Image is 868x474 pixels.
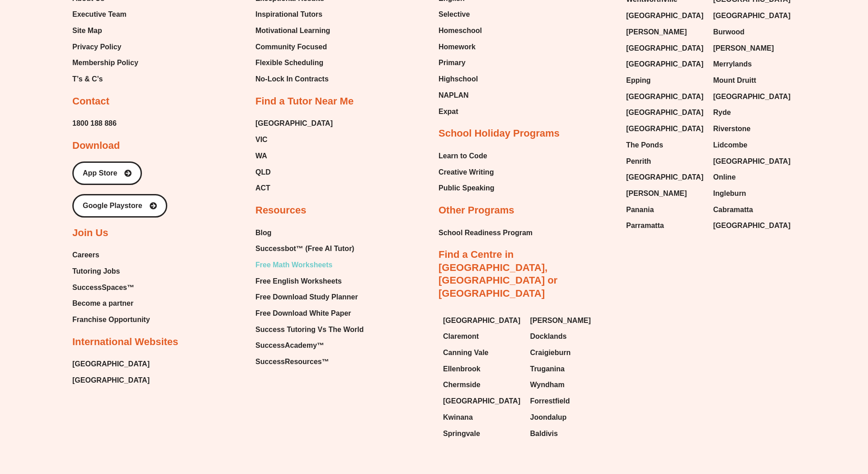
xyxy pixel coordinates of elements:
a: Membership Policy [72,56,138,70]
span: Tutoring Jobs [72,265,120,278]
a: Free English Worksheets [255,275,363,288]
a: Parramatta [626,219,704,232]
span: QLD [255,166,271,179]
a: [GEOGRAPHIC_DATA] [626,57,704,71]
span: VIC [255,133,268,147]
span: Careers [72,248,99,262]
a: The Ponds [626,138,704,152]
a: Creative Writing [439,166,495,179]
span: Epping [626,74,651,87]
span: Learn to Code [439,149,487,163]
span: SuccessAcademy™ [255,339,324,352]
a: Become a partner [72,297,150,310]
span: [GEOGRAPHIC_DATA] [626,9,703,23]
span: Mount Druitt [713,74,756,87]
span: Selective [439,8,470,21]
a: NAPLAN [439,89,482,102]
span: [GEOGRAPHIC_DATA] [443,314,520,327]
span: Ellenbrook [443,362,481,376]
a: Merrylands [713,57,792,71]
span: Craigieburn [530,346,571,360]
span: ACT [255,181,270,195]
span: Flexible Scheduling [255,56,323,70]
div: Chat Widget [713,372,868,474]
span: [GEOGRAPHIC_DATA] [713,90,791,104]
span: Canning Vale [443,346,488,360]
a: Public Speaking [439,181,495,195]
a: Claremont [443,330,521,343]
span: Docklands [530,330,567,343]
span: Wyndham [530,378,565,392]
span: 1800 188 886 [72,117,117,130]
span: Springvale [443,427,480,441]
a: Homework [439,40,482,54]
span: SuccessResources™ [255,355,329,369]
a: Expat [439,105,482,118]
a: [GEOGRAPHIC_DATA] [72,374,150,387]
span: Riverstone [713,122,751,136]
a: Docklands [530,330,609,343]
a: School Readiness Program [439,226,533,240]
a: Mount Druitt [713,74,792,87]
a: Springvale [443,427,521,441]
a: Online [713,171,792,184]
a: Lidcombe [713,138,792,152]
a: Flexible Scheduling [255,56,332,70]
a: Homeschool [439,24,482,38]
a: Joondalup [530,411,609,424]
span: Free Download Study Planner [255,290,358,304]
a: WA [255,149,333,163]
span: [GEOGRAPHIC_DATA] [626,90,703,104]
span: Community Focused [255,40,327,54]
a: [GEOGRAPHIC_DATA] [626,122,704,136]
a: Cabramatta [713,203,792,217]
span: The Ponds [626,138,663,152]
span: Free Math Worksheets [255,258,332,272]
a: Ellenbrook [443,362,521,376]
a: [GEOGRAPHIC_DATA] [443,314,521,327]
h2: International Websites [72,336,178,349]
a: Google Playstore [72,194,167,218]
span: [GEOGRAPHIC_DATA] [713,155,791,168]
span: [PERSON_NAME] [530,314,591,327]
h2: School Holiday Programs [439,127,560,140]
a: Free Download Study Planner [255,290,363,304]
a: Success Tutoring Vs The World [255,323,363,337]
a: App Store [72,161,142,185]
a: Blog [255,226,363,240]
span: No-Lock In Contracts [255,72,329,86]
span: Franchise Opportunity [72,313,150,327]
a: Kwinana [443,411,521,424]
a: Epping [626,74,704,87]
a: Privacy Policy [72,40,138,54]
a: [GEOGRAPHIC_DATA] [713,155,792,168]
span: Free English Worksheets [255,275,342,288]
a: Free Math Worksheets [255,258,363,272]
a: Chermside [443,378,521,392]
span: Joondalup [530,411,567,424]
span: [GEOGRAPHIC_DATA] [626,171,703,184]
span: T’s & C’s [72,72,103,86]
span: NAPLAN [439,89,469,102]
a: T’s & C’s [72,72,138,86]
span: Burwood [713,25,745,39]
span: Successbot™ (Free AI Tutor) [255,242,354,256]
a: [PERSON_NAME] [626,25,704,39]
a: ACT [255,181,333,195]
span: WA [255,149,267,163]
a: Inspirational Tutors [255,8,332,21]
a: Panania [626,203,704,217]
a: Learn to Code [439,149,495,163]
span: Truganina [530,362,565,376]
a: Tutoring Jobs [72,265,150,278]
span: [PERSON_NAME] [626,187,687,200]
a: [GEOGRAPHIC_DATA] [255,117,333,130]
a: SuccessAcademy™ [255,339,363,352]
span: Expat [439,105,458,118]
span: Primary [439,56,466,70]
a: Craigieburn [530,346,609,360]
span: [GEOGRAPHIC_DATA] [626,122,703,136]
h2: Join Us [72,227,108,240]
span: Site Map [72,24,102,38]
